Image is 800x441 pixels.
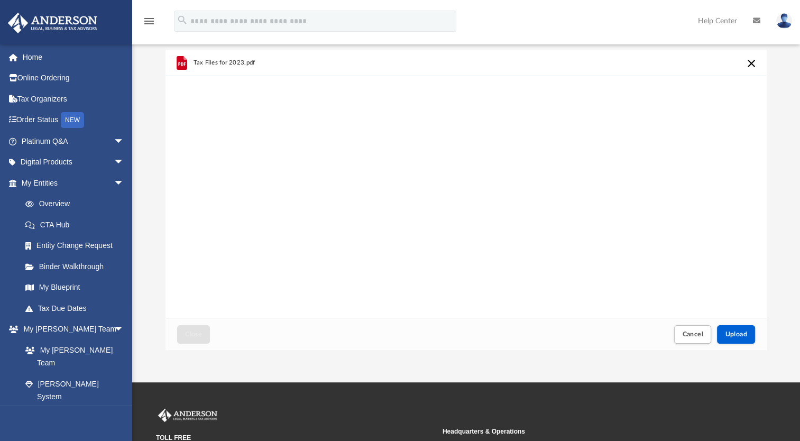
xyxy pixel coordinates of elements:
[7,47,140,68] a: Home
[177,325,210,344] button: Close
[745,57,758,70] button: Cancel this upload
[15,214,140,235] a: CTA Hub
[7,88,140,109] a: Tax Organizers
[7,68,140,89] a: Online Ordering
[7,131,140,152] a: Platinum Q&Aarrow_drop_down
[725,331,747,337] span: Upload
[114,131,135,152] span: arrow_drop_down
[61,112,84,128] div: NEW
[114,319,135,341] span: arrow_drop_down
[165,50,767,351] div: Upload
[15,339,130,373] a: My [PERSON_NAME] Team
[7,152,140,173] a: Digital Productsarrow_drop_down
[682,331,703,337] span: Cancel
[143,20,155,27] a: menu
[15,194,140,215] a: Overview
[114,152,135,173] span: arrow_drop_down
[15,298,140,319] a: Tax Due Dates
[15,373,135,407] a: [PERSON_NAME] System
[15,256,140,277] a: Binder Walkthrough
[177,14,188,26] i: search
[185,331,202,337] span: Close
[7,319,135,340] a: My [PERSON_NAME] Teamarrow_drop_down
[194,59,255,66] span: Tax Files for 2023.pdf
[114,172,135,194] span: arrow_drop_down
[156,409,219,422] img: Anderson Advisors Platinum Portal
[15,277,135,298] a: My Blueprint
[674,325,711,344] button: Cancel
[7,172,140,194] a: My Entitiesarrow_drop_down
[7,109,140,131] a: Order StatusNEW
[15,235,140,256] a: Entity Change Request
[776,13,792,29] img: User Pic
[165,50,767,318] div: grid
[717,325,755,344] button: Upload
[143,15,155,27] i: menu
[443,427,722,436] small: Headquarters & Operations
[5,13,100,33] img: Anderson Advisors Platinum Portal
